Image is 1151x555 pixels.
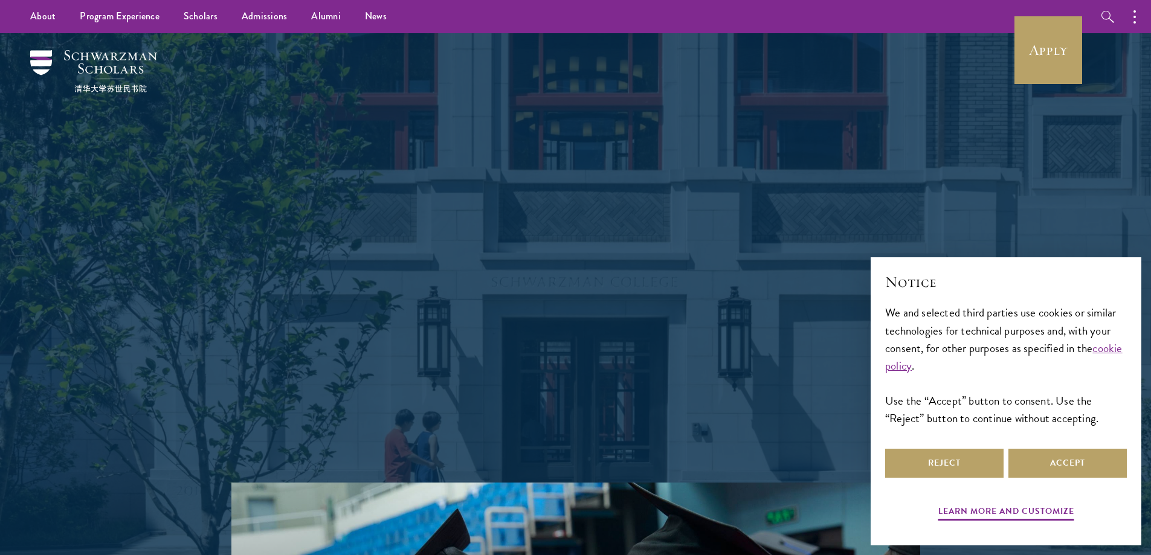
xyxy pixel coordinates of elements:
button: Learn more and customize [938,504,1074,522]
a: Apply [1014,16,1082,84]
div: We and selected third parties use cookies or similar technologies for technical purposes and, wit... [885,304,1127,426]
img: Schwarzman Scholars [30,50,157,92]
a: cookie policy [885,339,1123,374]
h2: Notice [885,272,1127,292]
button: Reject [885,449,1004,478]
button: Accept [1008,449,1127,478]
